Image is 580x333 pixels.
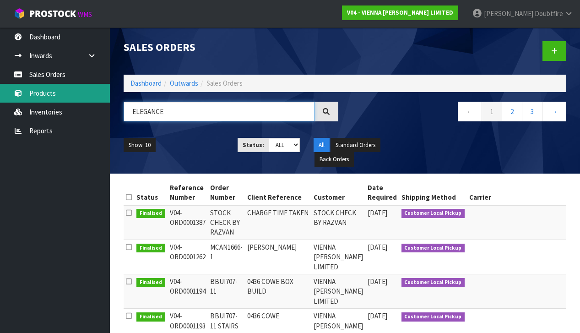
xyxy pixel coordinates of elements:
span: Finalised [136,278,165,287]
th: Carrier [467,180,576,205]
th: Reference Number [168,180,208,205]
span: Finalised [136,244,165,253]
button: Standard Orders [331,138,380,153]
span: Customer Local Pickup [401,312,465,322]
td: MCAN1666-1 [208,240,245,274]
span: [DATE] [368,311,387,320]
input: Search sales orders [124,102,314,121]
span: Finalised [136,209,165,218]
img: cube-alt.png [14,8,25,19]
a: 2 [502,102,522,121]
a: → [542,102,566,121]
span: [DATE] [368,277,387,286]
th: Order Number [208,180,245,205]
td: VIENNA [PERSON_NAME] LIMITED [311,240,365,274]
td: 0436 COWE BOX BUILD [245,274,311,309]
span: ProStock [29,8,76,20]
td: STOCK CHECK BY RAZVAN [311,205,365,240]
span: Doubtfire [535,9,563,18]
strong: Status: [243,141,264,149]
span: Customer Local Pickup [401,278,465,287]
span: [PERSON_NAME] [484,9,533,18]
a: Dashboard [130,79,162,87]
a: 3 [522,102,542,121]
th: Shipping Method [399,180,467,205]
td: [PERSON_NAME] [245,240,311,274]
a: ← [458,102,482,121]
th: Date Required [365,180,399,205]
button: All [314,138,330,153]
td: VIENNA [PERSON_NAME] LIMITED [311,274,365,309]
th: Status [134,180,168,205]
small: WMS [78,10,92,19]
td: CHARGE TIME TAKEN [245,205,311,240]
span: [DATE] [368,208,387,217]
button: Back Orders [314,152,354,167]
nav: Page navigation [352,102,567,124]
td: V04-ORD0001387 [168,205,208,240]
span: Customer Local Pickup [401,209,465,218]
a: 1 [482,102,502,121]
button: Show: 10 [124,138,156,153]
span: [DATE] [368,243,387,251]
td: BBUI707-11 [208,274,245,309]
td: STOCK CHECK BY RAZVAN [208,205,245,240]
strong: V04 - VIENNA [PERSON_NAME] LIMITED [347,9,453,16]
span: Finalised [136,312,165,322]
span: Customer Local Pickup [401,244,465,253]
a: Outwards [170,79,198,87]
h1: Sales Orders [124,41,338,53]
td: V04-ORD0001194 [168,274,208,309]
td: V04-ORD0001262 [168,240,208,274]
th: Client Reference [245,180,311,205]
span: Sales Orders [206,79,243,87]
th: Customer [311,180,365,205]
